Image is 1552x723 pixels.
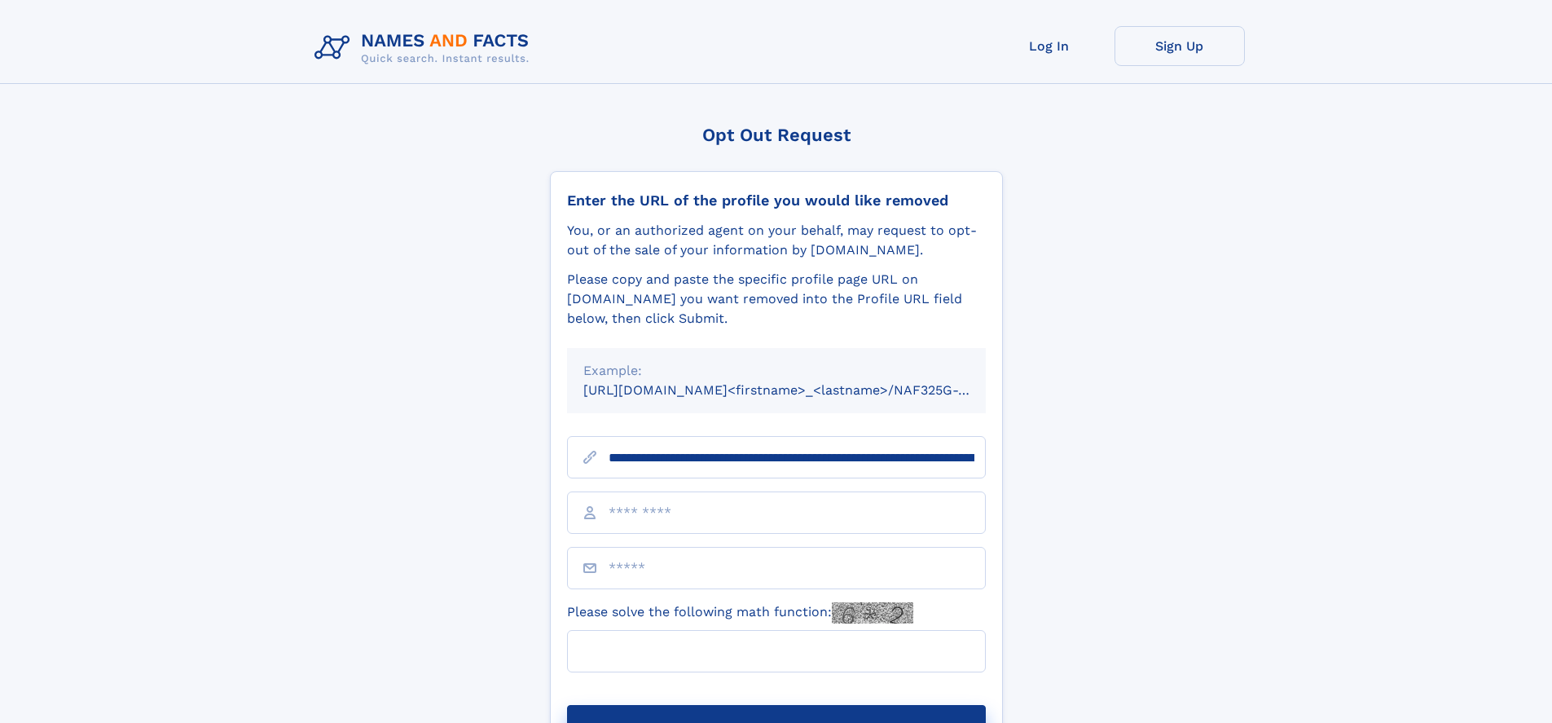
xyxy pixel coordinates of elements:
[583,361,969,381] div: Example:
[550,125,1003,145] div: Opt Out Request
[984,26,1115,66] a: Log In
[567,270,986,328] div: Please copy and paste the specific profile page URL on [DOMAIN_NAME] you want removed into the Pr...
[567,221,986,260] div: You, or an authorized agent on your behalf, may request to opt-out of the sale of your informatio...
[308,26,543,70] img: Logo Names and Facts
[567,602,913,624] label: Please solve the following math function:
[1115,26,1245,66] a: Sign Up
[567,192,986,209] div: Enter the URL of the profile you would like removed
[583,382,1017,398] small: [URL][DOMAIN_NAME]<firstname>_<lastname>/NAF325G-xxxxxxxx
